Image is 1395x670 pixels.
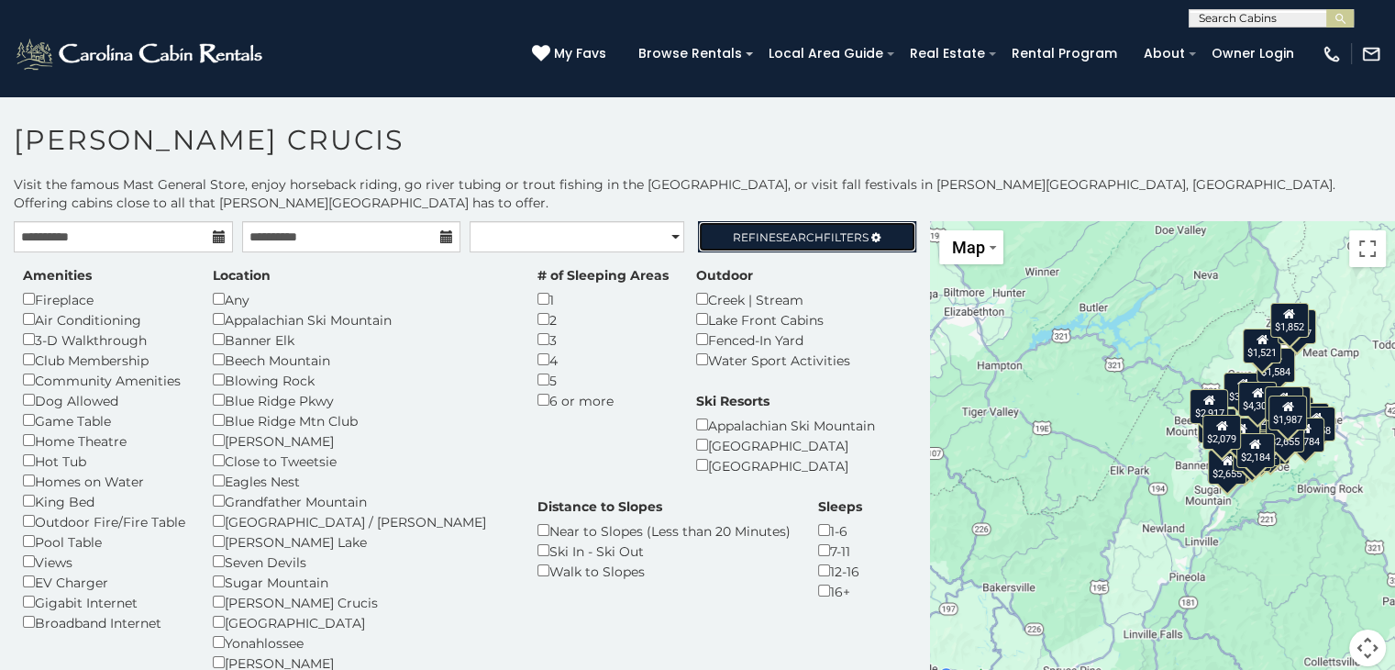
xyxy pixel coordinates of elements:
div: Appalachian Ski Mountain [213,309,510,329]
div: [PERSON_NAME] Lake [213,531,510,552]
div: Gigabit Internet [23,592,185,612]
div: Seven Devils [213,552,510,572]
div: $2,655 [1208,449,1246,484]
div: $4,307 [1237,382,1276,417]
div: 5 [537,370,669,390]
div: Home Theatre [23,430,185,451]
div: Broadband Internet [23,612,185,632]
div: $2,184 [1235,433,1274,468]
div: Appalachian Ski Mountain [696,415,875,435]
div: Fenced-In Yard [696,329,850,350]
div: $2,917 [1190,389,1228,424]
span: Search [776,230,824,244]
div: Blue Ridge Pkwy [213,390,510,410]
div: Banner Elk [213,329,510,350]
div: Ski In - Ski Out [537,541,791,561]
div: $1,584 [1257,347,1295,382]
div: $1,812 [1242,431,1280,466]
a: Rental Program [1002,39,1126,68]
div: Views [23,552,185,572]
label: Ski Resorts [696,392,769,410]
div: $1,987 [1268,395,1307,430]
div: Dog Allowed [23,390,185,410]
div: Yonahlossee [213,632,510,653]
div: $3,705 [1264,386,1302,421]
div: Walk to Slopes [537,561,791,581]
div: $2,655 [1265,417,1303,452]
div: $2,077 [1277,308,1315,343]
div: Club Membership [23,350,185,370]
div: Outdoor Fire/Fire Table [23,511,185,531]
div: [PERSON_NAME] Crucis [213,592,510,612]
div: [GEOGRAPHIC_DATA] [696,455,875,475]
div: $3,120 [1223,372,1262,407]
div: Pool Table [23,531,185,552]
div: $2,079 [1201,414,1240,449]
div: Hot Tub [23,451,185,471]
div: Close to Tweetsie [213,451,510,471]
div: Sugar Mountain [213,572,510,592]
div: King Bed [23,491,185,511]
div: 3 [537,329,669,350]
div: EV Charger [23,572,185,592]
label: Distance to Slopes [537,497,662,516]
div: 3-D Walkthrough [23,329,185,350]
img: mail-regular-white.png [1361,44,1381,64]
div: 2 [537,309,669,329]
div: Air Conditioning [23,309,185,329]
div: [PERSON_NAME] [213,430,510,451]
div: 6 or more [537,390,669,410]
div: Water Sport Activities [696,350,850,370]
div: $2,139 [1271,385,1310,420]
div: [GEOGRAPHIC_DATA] / [PERSON_NAME] [213,511,510,531]
div: 4 [537,350,669,370]
div: $1,818 [1233,436,1271,471]
button: Change map style [939,230,1003,264]
img: White-1-2.png [14,36,268,73]
div: $1,852 [1269,303,1308,338]
div: Game Table [23,410,185,430]
img: phone-regular-white.png [1322,44,1342,64]
a: Owner Login [1202,39,1303,68]
div: Blue Ridge Mtn Club [213,410,510,430]
a: Browse Rentals [629,39,751,68]
span: Refine Filters [733,230,869,244]
div: Creek | Stream [696,289,850,309]
div: $1,784 [1285,418,1323,452]
span: My Favs [554,44,606,63]
div: 16+ [818,581,862,601]
a: Local Area Guide [759,39,892,68]
a: Real Estate [901,39,994,68]
label: Outdoor [696,266,753,285]
a: My Favs [532,44,611,64]
span: Map [952,238,985,257]
div: Grandfather Mountain [213,491,510,511]
a: About [1135,39,1194,68]
label: Amenities [23,266,92,285]
div: $1,521 [1242,328,1280,363]
label: Location [213,266,271,285]
div: Fireplace [23,289,185,309]
div: Near to Slopes (Less than 20 Minutes) [537,520,791,541]
button: Toggle fullscreen view [1349,230,1386,267]
div: Blowing Rock [213,370,510,390]
div: Community Amenities [23,370,185,390]
div: 7-11 [818,541,862,561]
div: Eagles Nest [213,471,510,491]
div: [GEOGRAPHIC_DATA] [696,435,875,455]
a: RefineSearchFilters [698,221,917,252]
div: Any [213,289,510,309]
div: 1 [537,289,669,309]
label: Sleeps [818,497,862,516]
div: $1,958 [1297,407,1335,441]
div: [GEOGRAPHIC_DATA] [213,612,510,632]
div: 1-6 [818,520,862,541]
div: Homes on Water [23,471,185,491]
div: 12-16 [818,561,862,581]
div: Lake Front Cabins [696,309,850,329]
div: $2,195 [1198,408,1236,443]
div: Beech Mountain [213,350,510,370]
label: # of Sleeping Areas [537,266,669,285]
button: Map camera controls [1349,630,1386,666]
